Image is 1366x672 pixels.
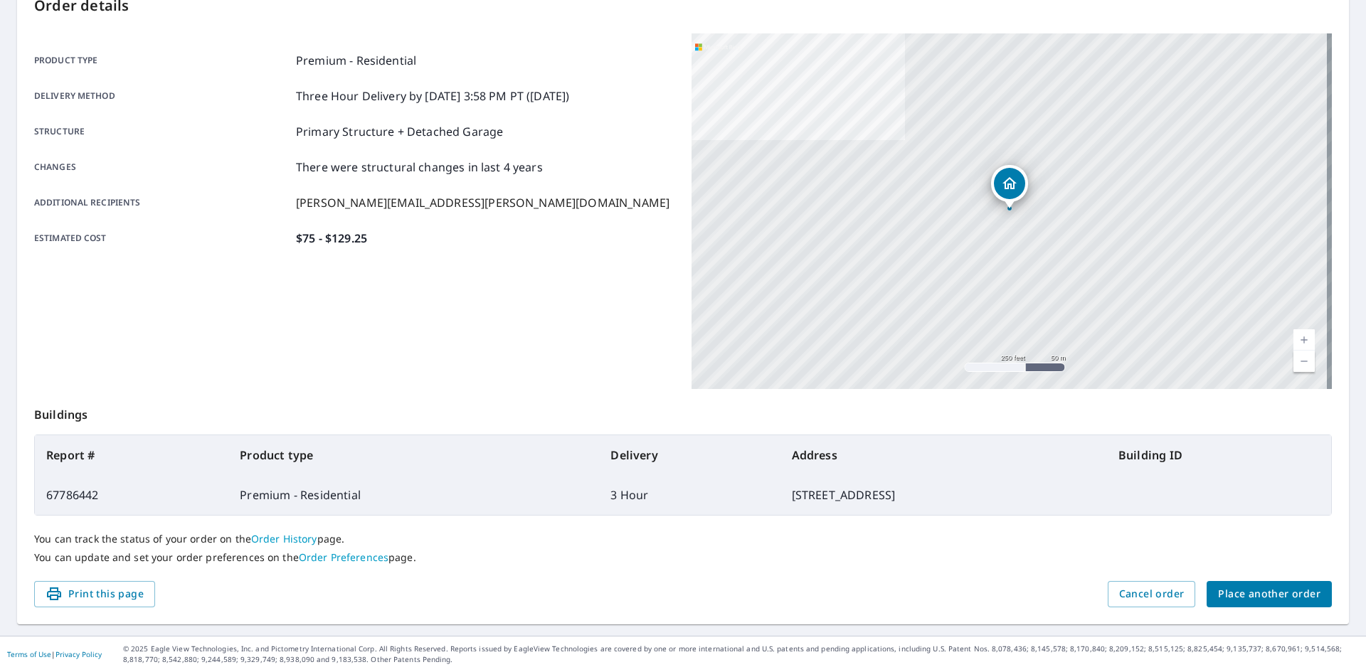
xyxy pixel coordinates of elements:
td: Premium - Residential [228,475,599,515]
a: Current Level 17, Zoom Out [1293,351,1315,372]
button: Print this page [34,581,155,607]
p: Structure [34,123,290,140]
th: Delivery [599,435,780,475]
a: Current Level 17, Zoom In [1293,329,1315,351]
a: Terms of Use [7,649,51,659]
p: Estimated cost [34,230,290,247]
td: [STREET_ADDRESS] [780,475,1107,515]
p: Primary Structure + Detached Garage [296,123,503,140]
th: Address [780,435,1107,475]
p: Premium - Residential [296,52,416,69]
p: Product type [34,52,290,69]
span: Place another order [1218,585,1320,603]
td: 67786442 [35,475,228,515]
td: 3 Hour [599,475,780,515]
button: Place another order [1207,581,1332,607]
p: [PERSON_NAME][EMAIL_ADDRESS][PERSON_NAME][DOMAIN_NAME] [296,194,669,211]
span: Print this page [46,585,144,603]
p: There were structural changes in last 4 years [296,159,543,176]
p: $75 - $129.25 [296,230,367,247]
p: You can update and set your order preferences on the page. [34,551,1332,564]
a: Order Preferences [299,550,388,564]
p: Buildings [34,389,1332,434]
span: Cancel order [1119,585,1185,603]
th: Product type [228,435,599,475]
th: Building ID [1107,435,1331,475]
a: Order History [251,532,317,545]
p: © 2025 Eagle View Technologies, Inc. and Pictometry International Corp. All Rights Reserved. Repo... [123,644,1359,665]
p: | [7,650,102,658]
p: Additional recipients [34,194,290,211]
button: Cancel order [1108,581,1196,607]
a: Privacy Policy [55,649,102,659]
p: Delivery method [34,87,290,105]
p: Changes [34,159,290,176]
th: Report # [35,435,228,475]
p: Three Hour Delivery by [DATE] 3:58 PM PT ([DATE]) [296,87,569,105]
div: Dropped pin, building 1, Residential property, 1400 Termon Ave Pittsburgh, PA 15212 [991,165,1028,209]
p: You can track the status of your order on the page. [34,533,1332,545]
